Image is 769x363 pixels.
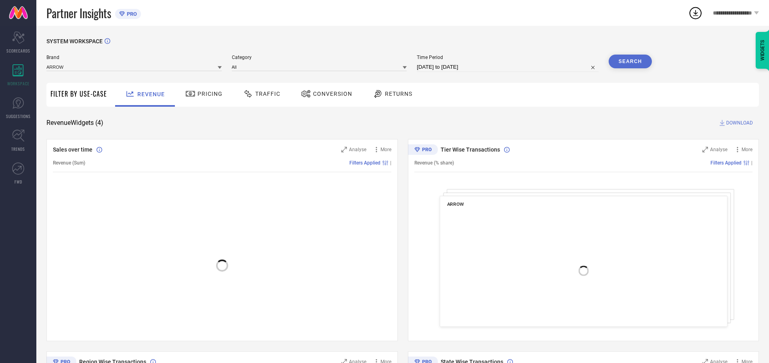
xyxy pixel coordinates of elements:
[46,119,103,127] span: Revenue Widgets ( 4 )
[390,160,391,166] span: |
[710,147,727,152] span: Analyse
[726,119,753,127] span: DOWNLOAD
[53,160,85,166] span: Revenue (Sum)
[385,91,412,97] span: Returns
[255,91,280,97] span: Traffic
[710,160,742,166] span: Filters Applied
[417,55,599,60] span: Time Period
[198,91,223,97] span: Pricing
[6,113,31,119] span: SUGGESTIONS
[341,147,347,152] svg: Zoom
[349,160,380,166] span: Filters Applied
[688,6,703,20] div: Open download list
[6,48,30,54] span: SCORECARDS
[125,11,137,17] span: PRO
[137,91,165,97] span: Revenue
[380,147,391,152] span: More
[408,144,438,156] div: Premium
[46,38,103,44] span: SYSTEM WORKSPACE
[46,5,111,21] span: Partner Insights
[417,62,599,72] input: Select time period
[609,55,652,68] button: Search
[751,160,752,166] span: |
[742,147,752,152] span: More
[349,147,366,152] span: Analyse
[53,146,92,153] span: Sales over time
[7,80,29,87] span: WORKSPACE
[232,55,407,60] span: Category
[447,201,464,207] span: ARROW
[50,89,107,99] span: Filter By Use-Case
[46,55,222,60] span: Brand
[414,160,454,166] span: Revenue (% share)
[15,179,22,185] span: FWD
[702,147,708,152] svg: Zoom
[441,146,500,153] span: Tier Wise Transactions
[11,146,25,152] span: TRENDS
[313,91,352,97] span: Conversion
